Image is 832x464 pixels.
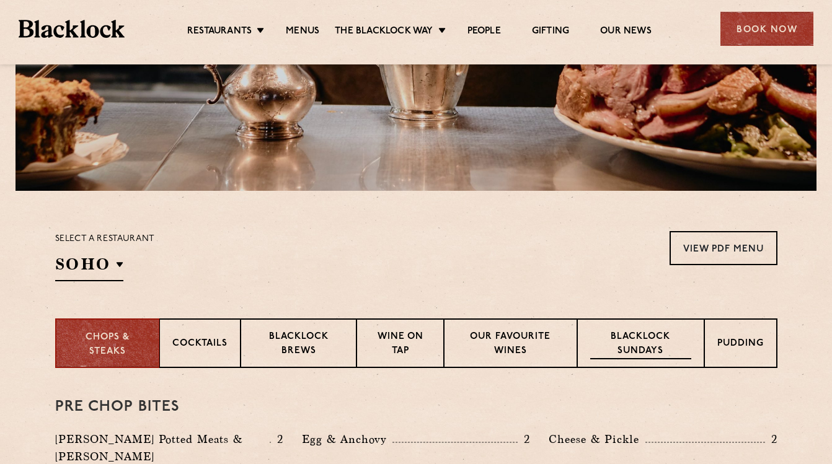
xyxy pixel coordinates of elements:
h3: Pre Chop Bites [55,399,777,415]
p: Pudding [717,337,764,352]
p: Blacklock Brews [254,330,344,359]
p: Blacklock Sundays [590,330,691,359]
a: Menus [286,25,319,39]
p: Chops & Steaks [69,331,146,359]
a: Gifting [532,25,569,39]
a: The Blacklock Way [335,25,433,39]
a: View PDF Menu [670,231,777,265]
p: 2 [518,431,530,447]
p: Cocktails [172,337,228,352]
p: Cheese & Pickle [549,431,645,448]
h2: SOHO [55,253,123,281]
img: BL_Textured_Logo-footer-cropped.svg [19,20,125,38]
p: Egg & Anchovy [302,431,392,448]
p: 2 [765,431,777,447]
p: Select a restaurant [55,231,155,247]
div: Book Now [720,12,813,46]
a: Restaurants [187,25,252,39]
p: Wine on Tap [370,330,430,359]
a: Our News [600,25,652,39]
a: People [467,25,501,39]
p: Our favourite wines [457,330,564,359]
p: 2 [271,431,283,447]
